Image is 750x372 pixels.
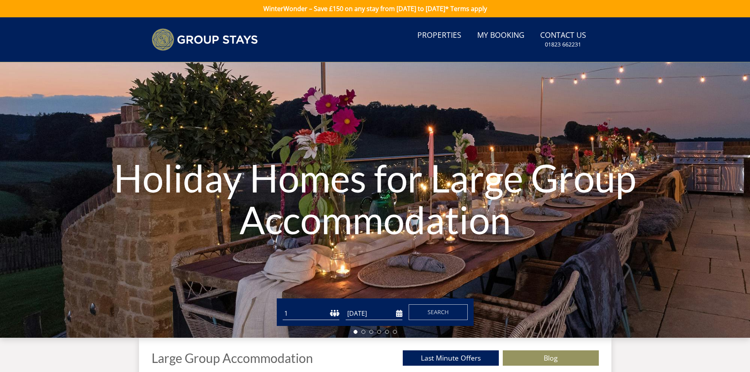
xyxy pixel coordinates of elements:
img: Group Stays [152,28,258,51]
a: Last Minute Offers [403,350,499,366]
h1: Large Group Accommodation [152,351,313,365]
input: Arrival Date [346,307,402,320]
a: Blog [503,350,599,366]
a: Contact Us01823 662231 [537,27,589,52]
a: My Booking [474,27,528,44]
a: Properties [414,27,465,44]
h1: Holiday Homes for Large Group Accommodation [113,141,638,256]
button: Search [409,304,468,320]
small: 01823 662231 [545,41,581,48]
span: Search [428,308,449,316]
